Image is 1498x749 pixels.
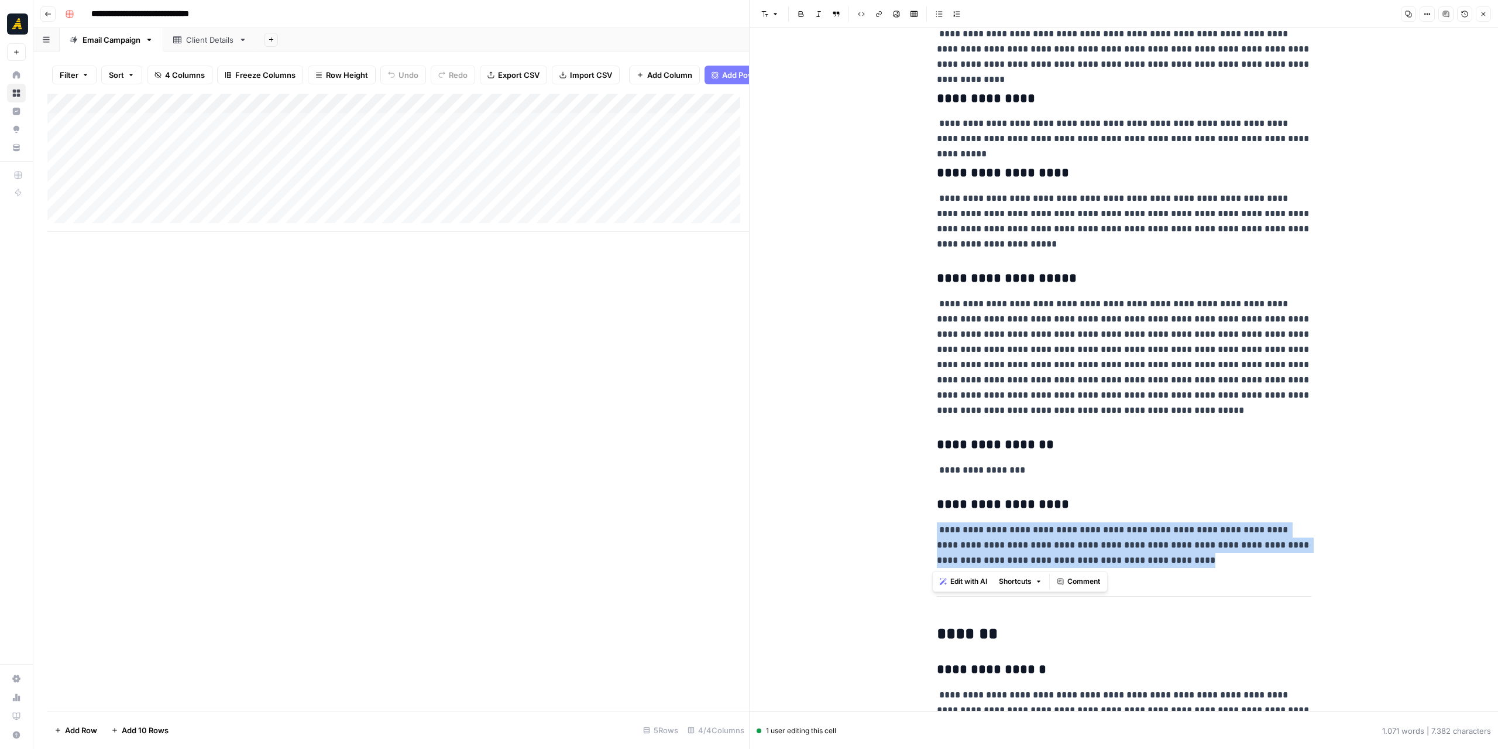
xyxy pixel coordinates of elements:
[570,69,612,81] span: Import CSV
[638,721,683,740] div: 5 Rows
[498,69,540,81] span: Export CSV
[705,66,793,84] button: Add Power Agent
[1067,576,1100,587] span: Comment
[7,13,28,35] img: Marketers in Demand Logo
[7,669,26,688] a: Settings
[163,28,257,52] a: Client Details
[999,576,1032,587] span: Shortcuts
[52,66,97,84] button: Filter
[7,84,26,102] a: Browse
[186,34,234,46] div: Client Details
[165,69,205,81] span: 4 Columns
[235,69,296,81] span: Freeze Columns
[683,721,749,740] div: 4/4 Columns
[47,721,104,740] button: Add Row
[552,66,620,84] button: Import CSV
[308,66,376,84] button: Row Height
[647,69,692,81] span: Add Column
[7,102,26,121] a: Insights
[950,576,987,587] span: Edit with AI
[109,69,124,81] span: Sort
[7,9,26,39] button: Workspace: Marketers in Demand
[122,724,169,736] span: Add 10 Rows
[60,69,78,81] span: Filter
[7,138,26,157] a: Your Data
[7,120,26,139] a: Opportunities
[398,69,418,81] span: Undo
[757,726,836,736] div: 1 user editing this cell
[449,69,468,81] span: Redo
[994,574,1047,589] button: Shortcuts
[65,724,97,736] span: Add Row
[7,726,26,744] button: Help + Support
[147,66,212,84] button: 4 Columns
[217,66,303,84] button: Freeze Columns
[935,574,992,589] button: Edit with AI
[629,66,700,84] button: Add Column
[101,66,142,84] button: Sort
[1382,725,1491,737] div: 1.071 words | 7.382 characters
[1052,574,1105,589] button: Comment
[431,66,475,84] button: Redo
[7,707,26,726] a: Learning Hub
[60,28,163,52] a: Email Campaign
[722,69,786,81] span: Add Power Agent
[104,721,176,740] button: Add 10 Rows
[480,66,547,84] button: Export CSV
[380,66,426,84] button: Undo
[7,688,26,707] a: Usage
[326,69,368,81] span: Row Height
[83,34,140,46] div: Email Campaign
[7,66,26,84] a: Home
